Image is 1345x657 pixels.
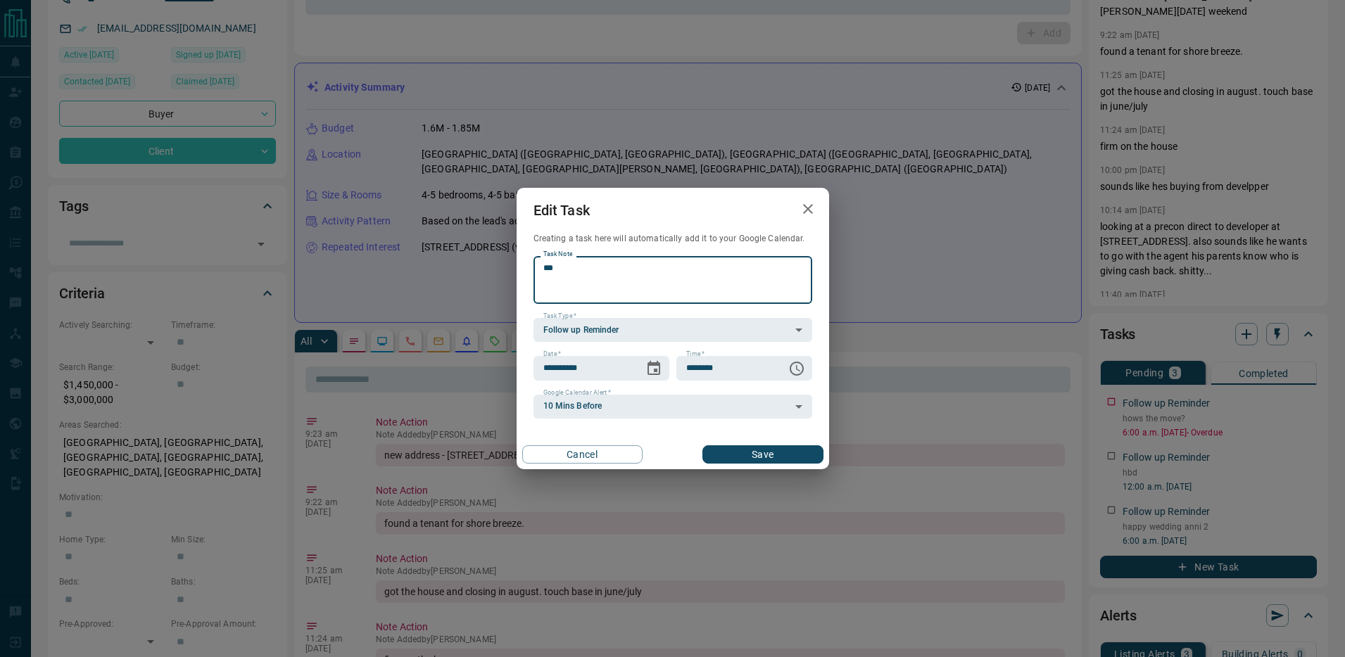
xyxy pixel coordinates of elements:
div: Follow up Reminder [533,318,812,342]
button: Cancel [522,445,643,464]
button: Choose time, selected time is 6:00 AM [783,355,811,383]
label: Task Type [543,312,576,321]
button: Choose date, selected date is Oct 17, 2025 [640,355,668,383]
label: Google Calendar Alert [543,388,611,397]
p: Creating a task here will automatically add it to your Google Calendar. [533,233,812,245]
label: Date [543,350,561,359]
label: Task Note [543,250,572,259]
div: 10 Mins Before [533,395,812,419]
label: Time [686,350,705,359]
h2: Edit Task [517,188,607,233]
button: Save [702,445,823,464]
